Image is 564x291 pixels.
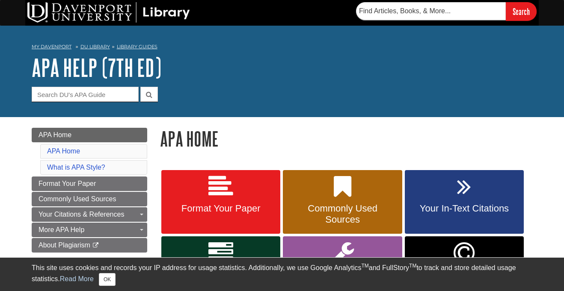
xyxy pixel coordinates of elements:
[27,2,190,23] img: DU Library
[32,87,139,102] input: Search DU's APA Guide
[161,170,280,234] a: Format Your Paper
[32,192,147,206] a: Commonly Used Sources
[32,41,532,55] nav: breadcrumb
[411,203,517,214] span: Your In-Text Citations
[32,263,532,286] div: This site uses cookies and records your IP address for usage statistics. Additionally, we use Goo...
[80,44,110,50] a: DU Library
[117,44,157,50] a: Library Guides
[32,238,147,253] a: About Plagiarism
[32,43,71,50] a: My Davenport
[32,176,147,191] a: Format Your Paper
[39,195,116,203] span: Commonly Used Sources
[92,243,99,248] i: This link opens in a new window
[47,164,105,171] a: What is APA Style?
[409,263,416,269] sup: TM
[361,263,368,269] sup: TM
[32,128,147,142] a: APA Home
[47,147,80,155] a: APA Home
[39,226,84,233] span: More APA Help
[506,2,537,21] input: Search
[39,180,96,187] span: Format Your Paper
[39,211,124,218] span: Your Citations & References
[356,2,506,20] input: Find Articles, Books, & More...
[168,203,274,214] span: Format Your Paper
[160,128,532,150] h1: APA Home
[39,131,71,138] span: APA Home
[289,203,395,225] span: Commonly Used Sources
[283,170,402,234] a: Commonly Used Sources
[39,241,90,249] span: About Plagiarism
[99,273,116,286] button: Close
[32,223,147,237] a: More APA Help
[32,207,147,222] a: Your Citations & References
[356,2,537,21] form: Searches DU Library's articles, books, and more
[405,170,524,234] a: Your In-Text Citations
[32,54,161,81] a: APA Help (7th Ed)
[60,275,94,282] a: Read More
